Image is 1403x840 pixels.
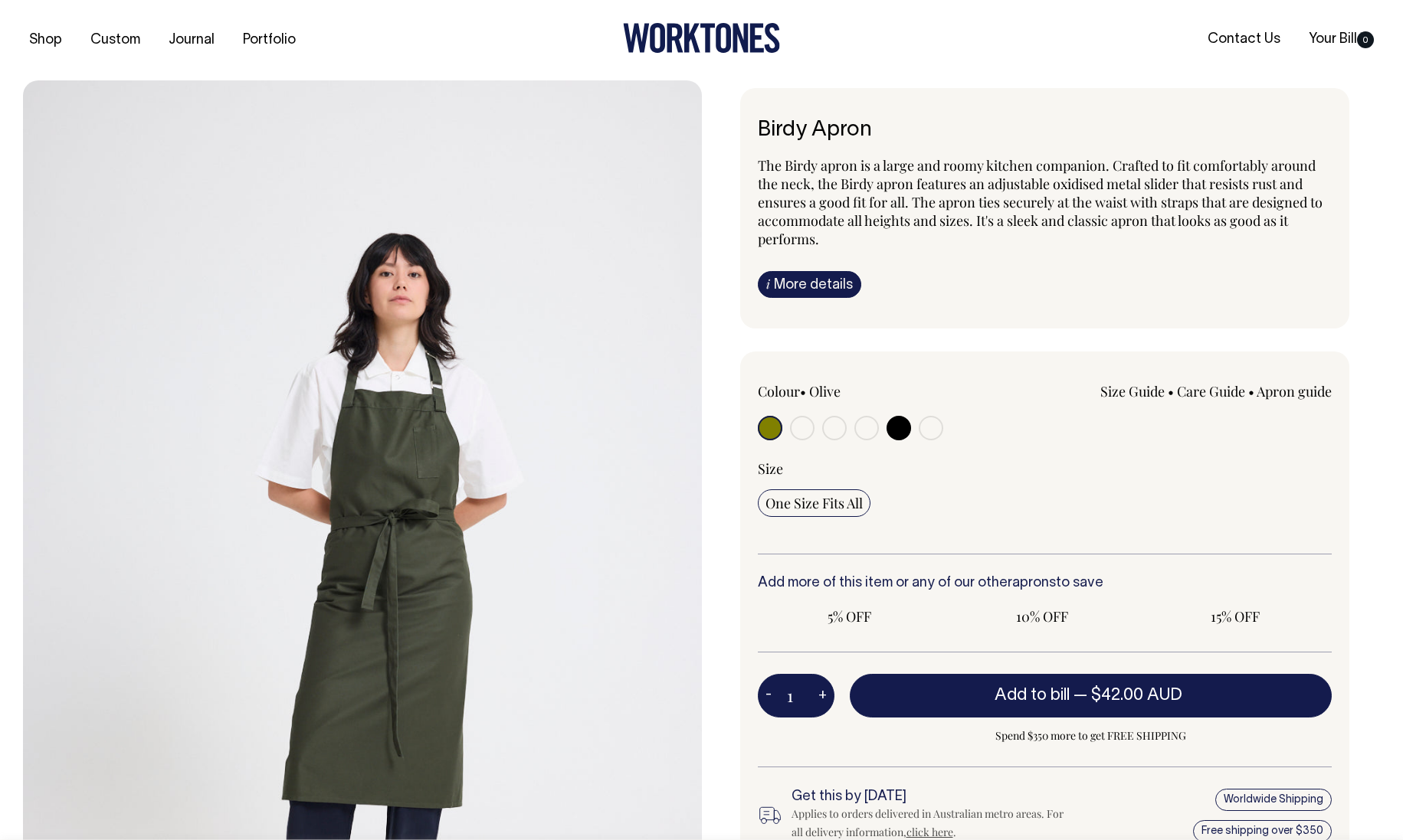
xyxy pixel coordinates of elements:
a: Portfolio [237,28,302,53]
a: click here [906,825,953,839]
span: 5% OFF [765,607,934,626]
button: Add to bill —$42.00 AUD [850,674,1333,717]
span: • [1248,382,1254,400]
input: One Size Fits All [758,489,870,517]
button: + [811,681,834,711]
a: Your Bill0 [1303,27,1380,52]
span: 15% OFF [1151,607,1319,626]
span: One Size Fits All [765,494,863,512]
div: Size [758,459,1333,478]
a: aprons [1012,577,1056,590]
input: 10% OFF [950,603,1134,630]
button: - [758,681,779,711]
a: Custom [84,28,146,53]
h6: Add more of this item or any of our other to save [758,576,1333,591]
div: Colour [758,382,988,400]
label: Olive [809,382,841,400]
a: Size Guide [1100,382,1165,400]
a: Contact Us [1201,27,1287,52]
span: Add to bill [995,688,1070,703]
h6: Birdy Apron [758,119,1333,142]
span: • [1168,382,1174,400]
a: Care Guide [1177,382,1245,400]
input: 15% OFF [1143,603,1327,630]
span: • [800,382,806,400]
span: Spend $350 more to get FREE SHIPPING [850,727,1333,745]
h6: Get this by [DATE] [792,789,1071,805]
a: iMore details [758,271,861,298]
a: Journal [162,28,221,53]
span: 0 [1357,31,1374,48]
span: The Birdy apron is a large and roomy kitchen companion. Crafted to fit comfortably around the nec... [758,156,1323,248]
span: i [766,276,770,292]
input: 5% OFF [758,603,942,630]
a: Shop [23,28,68,53]
span: $42.00 AUD [1091,688,1182,703]
span: — [1074,688,1186,703]
span: 10% OFF [958,607,1126,626]
a: Apron guide [1257,382,1332,400]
